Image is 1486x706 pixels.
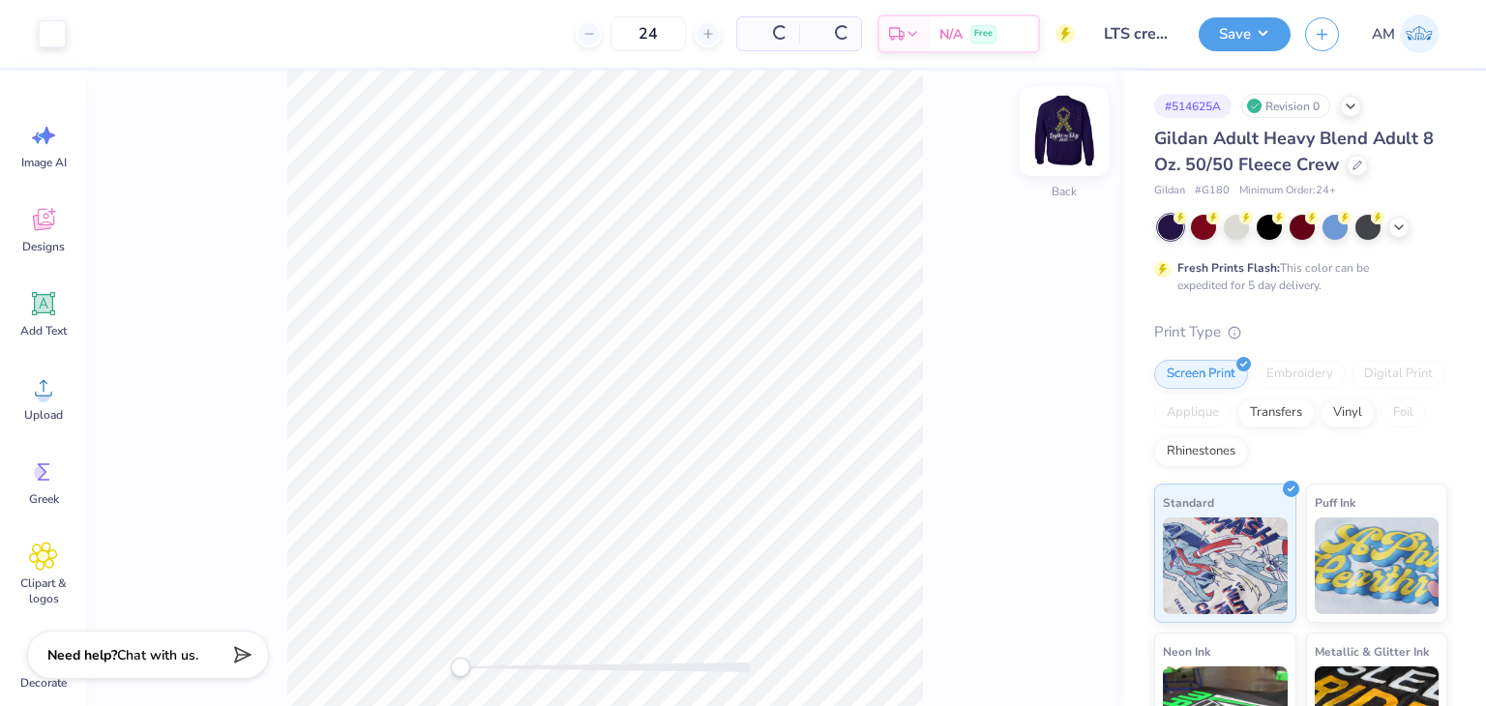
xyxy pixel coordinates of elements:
[1352,360,1445,389] div: Digital Print
[1154,437,1248,466] div: Rhinestones
[1363,15,1447,53] a: AM
[939,24,963,44] span: N/A
[1154,360,1248,389] div: Screen Print
[1154,127,1434,176] span: Gildan Adult Heavy Blend Adult 8 Oz. 50/50 Fleece Crew
[47,646,117,664] strong: Need help?
[1315,517,1440,614] img: Puff Ink
[1163,641,1210,662] span: Neon Ink
[1372,23,1395,45] span: AM
[1025,93,1103,170] img: Back
[1239,183,1336,199] span: Minimum Order: 24 +
[451,658,470,677] div: Accessibility label
[1315,641,1429,662] span: Metallic & Glitter Ink
[1154,398,1232,427] div: Applique
[22,239,65,254] span: Designs
[1381,398,1426,427] div: Foil
[610,16,686,51] input: – –
[29,491,59,507] span: Greek
[20,323,67,338] span: Add Text
[974,27,993,41] span: Free
[20,675,67,691] span: Decorate
[1315,492,1355,513] span: Puff Ink
[1177,259,1415,294] div: This color can be expedited for 5 day delivery.
[1177,260,1280,276] strong: Fresh Prints Flash:
[21,155,67,170] span: Image AI
[1154,94,1232,118] div: # 514625A
[1237,398,1315,427] div: Transfers
[1154,183,1185,199] span: Gildan
[1154,321,1447,343] div: Print Type
[1195,183,1230,199] span: # G180
[117,646,198,664] span: Chat with us.
[1163,492,1214,513] span: Standard
[1241,94,1330,118] div: Revision 0
[1254,360,1346,389] div: Embroidery
[1199,17,1291,51] button: Save
[24,407,63,423] span: Upload
[1089,15,1184,53] input: Untitled Design
[1400,15,1439,53] img: Abhinav Mohan
[1052,183,1077,200] div: Back
[1321,398,1375,427] div: Vinyl
[12,575,75,606] span: Clipart & logos
[1163,517,1288,614] img: Standard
